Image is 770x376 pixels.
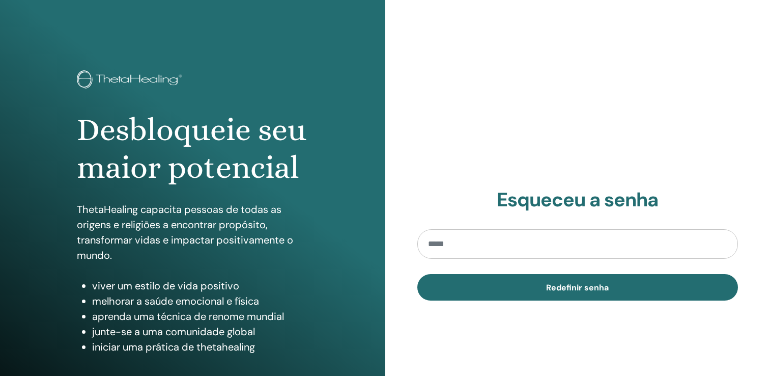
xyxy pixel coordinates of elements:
[77,202,308,263] p: ThetaHealing capacita pessoas de todas as origens e religiões a encontrar propósito, transformar ...
[417,189,738,212] h2: Esqueceu a senha
[77,111,308,187] h1: Desbloqueie seu maior potencial
[92,278,308,293] li: viver um estilo de vida positivo
[92,324,308,339] li: junte-se a uma comunidade global
[92,293,308,309] li: melhorar a saúde emocional e física
[92,339,308,355] li: iniciar uma prática de thetahealing
[92,309,308,324] li: aprenda uma técnica de renome mundial
[417,274,738,301] button: Redefinir senha
[546,282,609,293] span: Redefinir senha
